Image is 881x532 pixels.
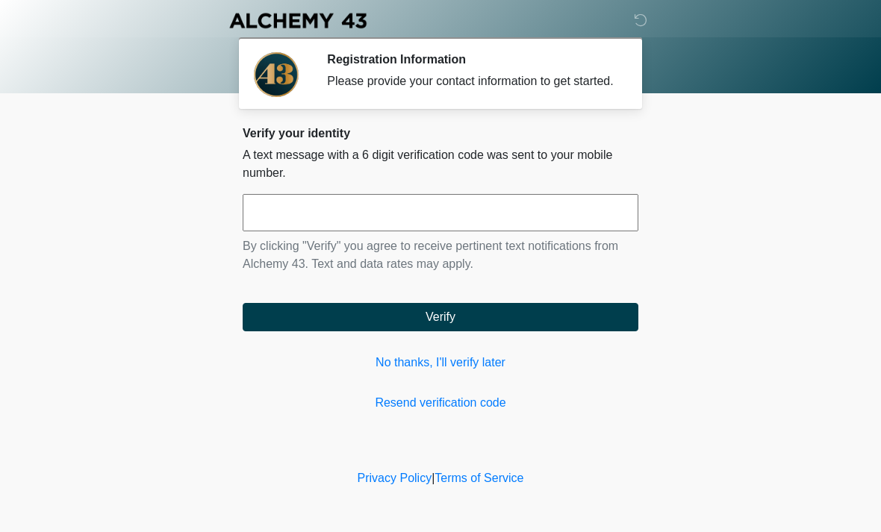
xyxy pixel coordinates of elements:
[435,472,523,484] a: Terms of Service
[432,472,435,484] a: |
[243,394,638,412] a: Resend verification code
[243,303,638,331] button: Verify
[327,72,616,90] div: Please provide your contact information to get started.
[327,52,616,66] h2: Registration Information
[243,126,638,140] h2: Verify your identity
[358,472,432,484] a: Privacy Policy
[243,354,638,372] a: No thanks, I'll verify later
[228,11,368,30] img: Alchemy 43 Logo
[254,52,299,97] img: Agent Avatar
[243,237,638,273] p: By clicking "Verify" you agree to receive pertinent text notifications from Alchemy 43. Text and ...
[243,146,638,182] p: A text message with a 6 digit verification code was sent to your mobile number.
